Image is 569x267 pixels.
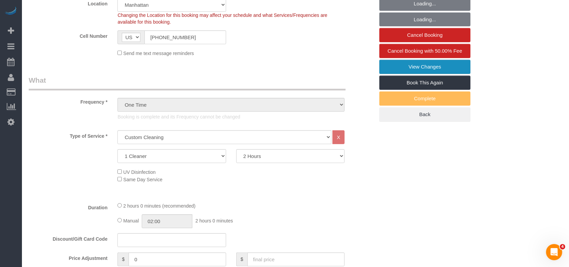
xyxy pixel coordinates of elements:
input: final price [247,252,345,266]
span: Same Day Service [123,177,162,182]
label: Cell Number [24,30,112,39]
span: 2 hours 0 minutes (recommended) [123,203,195,209]
label: Type of Service * [24,130,112,139]
span: $ [236,252,247,266]
span: UV Disinfection [123,169,156,175]
span: Manual [123,218,139,223]
a: Back [379,107,470,122]
span: $ [117,252,129,266]
span: Changing the Location for this booking may affect your schedule and what Services/Frequencies are... [117,12,327,25]
a: View Changes [379,60,470,74]
iframe: Intercom live chat [546,244,562,260]
a: Book This Again [379,76,470,90]
a: Cancel Booking [379,28,470,42]
p: Booking is complete and its Frequency cannot be changed [117,113,345,120]
label: Discount/Gift Card Code [24,233,112,242]
span: Cancel Booking with 50.00% Fee [388,48,462,54]
input: Cell Number [144,30,226,44]
legend: What [29,75,346,90]
span: Send me text message reminders [123,51,194,56]
span: 4 [560,244,565,249]
label: Price Adjustment [24,252,112,262]
a: Cancel Booking with 50.00% Fee [379,44,470,58]
span: 2 hours 0 minutes [195,218,233,223]
label: Frequency * [24,96,112,105]
img: Automaid Logo [4,7,18,16]
label: Duration [24,202,112,211]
